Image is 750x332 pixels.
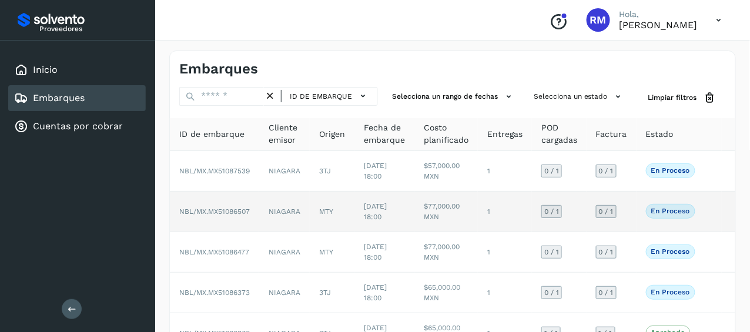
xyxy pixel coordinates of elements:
[269,122,300,146] span: Cliente emisor
[487,128,523,140] span: Entregas
[414,151,478,192] td: $57,000.00 MXN
[387,87,520,106] button: Selecciona un rango de fechas
[646,128,674,140] span: Estado
[179,61,258,78] h4: Embarques
[599,208,614,215] span: 0 / 1
[259,232,310,273] td: NIAGARA
[414,273,478,313] td: $65,000.00 MXN
[364,243,387,261] span: [DATE] 18:00
[179,248,249,256] span: NBL/MX.MX51086477
[33,64,58,75] a: Inicio
[39,25,141,33] p: Proveedores
[414,232,478,273] td: $77,000.00 MXN
[179,167,250,175] span: NBL/MX.MX51087539
[310,273,354,313] td: 3TJ
[179,289,250,297] span: NBL/MX.MX51086373
[639,87,726,109] button: Limpiar filtros
[179,207,250,216] span: NBL/MX.MX51086507
[364,122,405,146] span: Fecha de embarque
[544,167,559,175] span: 0 / 1
[541,122,577,146] span: POD cargadas
[414,192,478,232] td: $77,000.00 MXN
[620,9,698,19] p: Hola,
[478,151,532,192] td: 1
[8,113,146,139] div: Cuentas por cobrar
[286,88,373,105] button: ID de embarque
[33,92,85,103] a: Embarques
[544,249,559,256] span: 0 / 1
[259,151,310,192] td: NIAGARA
[310,151,354,192] td: 3TJ
[33,120,123,132] a: Cuentas por cobrar
[651,207,690,215] p: En proceso
[259,192,310,232] td: NIAGARA
[544,289,559,296] span: 0 / 1
[8,57,146,83] div: Inicio
[478,232,532,273] td: 1
[310,232,354,273] td: MTY
[8,85,146,111] div: Embarques
[179,128,245,140] span: ID de embarque
[478,273,532,313] td: 1
[424,122,468,146] span: Costo planificado
[599,289,614,296] span: 0 / 1
[319,128,345,140] span: Origen
[544,208,559,215] span: 0 / 1
[651,166,690,175] p: En proceso
[310,192,354,232] td: MTY
[259,273,310,313] td: NIAGARA
[651,288,690,296] p: En proceso
[596,128,627,140] span: Factura
[290,91,352,102] span: ID de embarque
[648,92,697,103] span: Limpiar filtros
[599,167,614,175] span: 0 / 1
[651,247,690,256] p: En proceso
[478,192,532,232] td: 1
[364,162,387,180] span: [DATE] 18:00
[599,249,614,256] span: 0 / 1
[620,19,698,31] p: RICARDO MONTEMAYOR
[529,87,630,106] button: Selecciona un estado
[364,283,387,302] span: [DATE] 18:00
[364,202,387,221] span: [DATE] 18:00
